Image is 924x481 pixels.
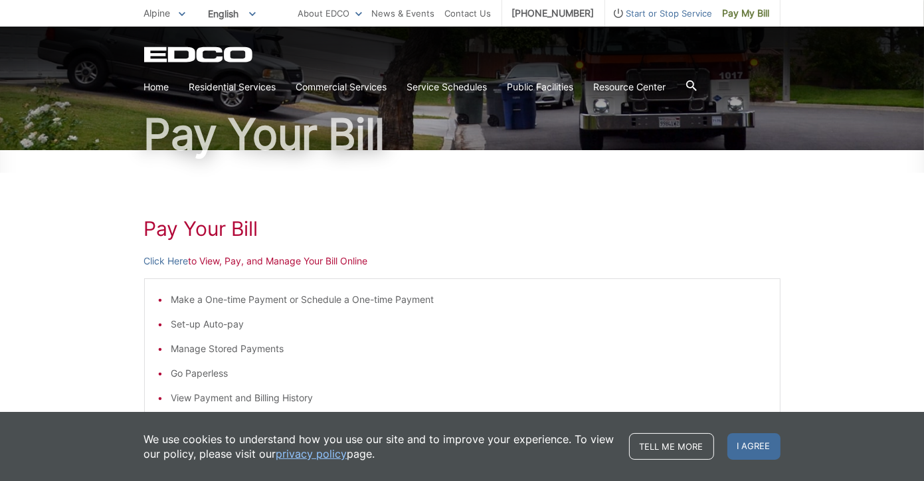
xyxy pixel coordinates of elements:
[144,7,171,19] span: Alpine
[171,341,767,356] li: Manage Stored Payments
[144,432,616,461] p: We use cookies to understand how you use our site and to improve your experience. To view our pol...
[171,366,767,381] li: Go Paperless
[171,317,767,332] li: Set-up Auto-pay
[144,80,169,94] a: Home
[407,80,488,94] a: Service Schedules
[508,80,574,94] a: Public Facilities
[189,80,276,94] a: Residential Services
[723,6,770,21] span: Pay My Bill
[296,80,387,94] a: Commercial Services
[629,433,714,460] a: Tell me more
[372,6,435,21] a: News & Events
[171,292,767,307] li: Make a One-time Payment or Schedule a One-time Payment
[144,113,781,155] h1: Pay Your Bill
[144,47,254,62] a: EDCD logo. Return to the homepage.
[171,391,767,405] li: View Payment and Billing History
[276,446,347,461] a: privacy policy
[144,254,781,268] p: to View, Pay, and Manage Your Bill Online
[144,217,781,241] h1: Pay Your Bill
[199,3,266,25] span: English
[298,6,362,21] a: About EDCO
[594,80,666,94] a: Resource Center
[445,6,492,21] a: Contact Us
[144,254,189,268] a: Click Here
